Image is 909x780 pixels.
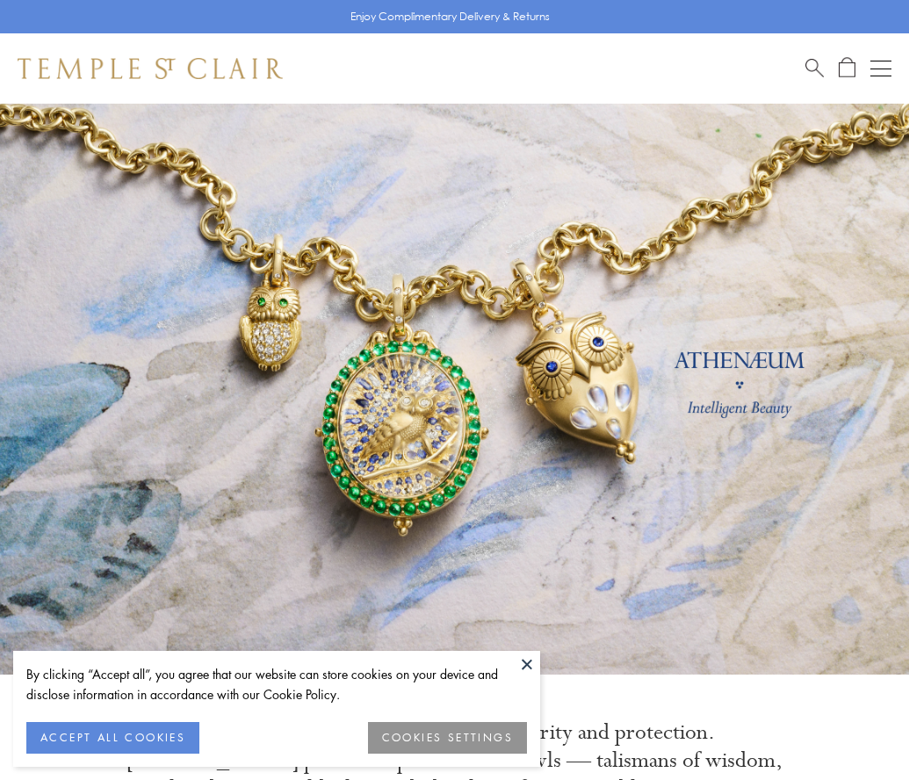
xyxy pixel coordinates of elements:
[18,58,283,79] img: Temple St. Clair
[870,58,891,79] button: Open navigation
[839,57,855,79] a: Open Shopping Bag
[26,722,199,754] button: ACCEPT ALL COOKIES
[805,57,824,79] a: Search
[368,722,527,754] button: COOKIES SETTINGS
[26,664,527,704] div: By clicking “Accept all”, you agree that our website can store cookies on your device and disclos...
[350,8,550,25] p: Enjoy Complimentary Delivery & Returns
